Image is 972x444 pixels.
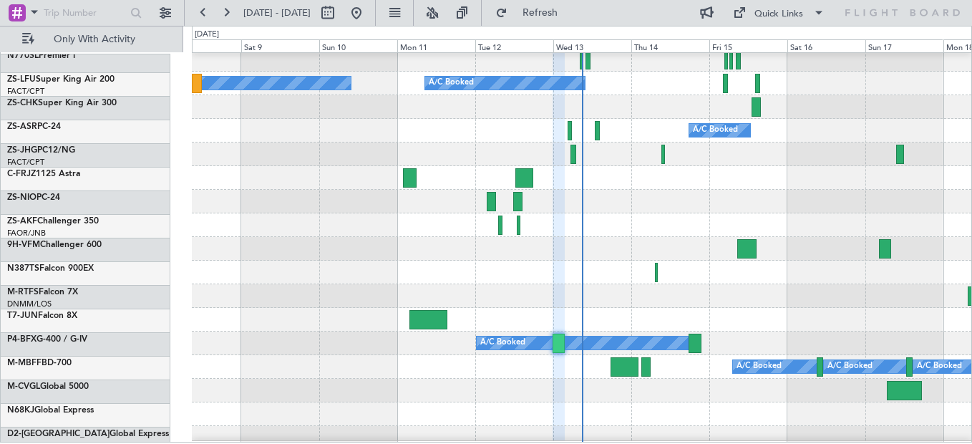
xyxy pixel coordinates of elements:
[7,217,37,226] span: ZS-AKF
[7,335,37,344] span: P4-BFX
[7,359,42,367] span: M-MBFF
[7,406,34,415] span: N68KJ
[163,39,241,52] div: Fri 8
[7,264,39,273] span: N387TS
[241,39,319,52] div: Sat 9
[7,382,40,391] span: M-CVGL
[319,39,397,52] div: Sun 10
[693,120,738,141] div: A/C Booked
[7,241,40,249] span: 9H-VFM
[631,39,709,52] div: Thu 14
[7,157,44,168] a: FACT/CPT
[7,86,44,97] a: FACT/CPT
[709,39,787,52] div: Fri 15
[787,39,865,52] div: Sat 16
[7,146,37,155] span: ZS-JHG
[7,288,39,296] span: M-RTFS
[7,193,60,202] a: ZS-NIOPC-24
[429,72,474,94] div: A/C Booked
[7,146,75,155] a: ZS-JHGPC12/NG
[553,39,631,52] div: Wed 13
[397,39,475,52] div: Mon 11
[7,241,102,249] a: 9H-VFMChallenger 600
[7,359,72,367] a: M-MBFFBD-700
[7,430,169,438] a: D2-[GEOGRAPHIC_DATA]Global Express
[7,382,89,391] a: M-CVGLGlobal 5000
[7,170,80,178] a: C-FRJZ1125 Astra
[489,1,575,24] button: Refresh
[7,170,36,178] span: C-FRJZ
[510,8,570,18] span: Refresh
[7,299,52,309] a: DNMM/LOS
[7,99,117,107] a: ZS-CHKSuper King Air 300
[7,99,38,107] span: ZS-CHK
[7,335,87,344] a: P4-BFXG-400 / G-IV
[7,75,115,84] a: ZS-LFUSuper King Air 200
[7,430,110,438] span: D2-[GEOGRAPHIC_DATA]
[7,312,77,320] a: T7-JUNFalcon 8X
[37,34,151,44] span: Only With Activity
[7,75,36,84] span: ZS-LFU
[7,264,94,273] a: N387TSFalcon 900EX
[7,217,99,226] a: ZS-AKFChallenger 350
[475,39,553,52] div: Tue 12
[7,228,46,238] a: FAOR/JNB
[865,39,943,52] div: Sun 17
[195,29,219,41] div: [DATE]
[243,6,311,19] span: [DATE] - [DATE]
[7,122,61,131] a: ZS-ASRPC-24
[7,52,39,60] span: N770SL
[7,193,37,202] span: ZS-NIO
[44,2,126,24] input: Trip Number
[7,406,94,415] a: N68KJGlobal Express
[480,332,525,354] div: A/C Booked
[7,52,75,60] a: N770SLPremier I
[7,122,37,131] span: ZS-ASR
[7,288,78,296] a: M-RTFSFalcon 7X
[16,28,155,51] button: Only With Activity
[7,312,38,320] span: T7-JUN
